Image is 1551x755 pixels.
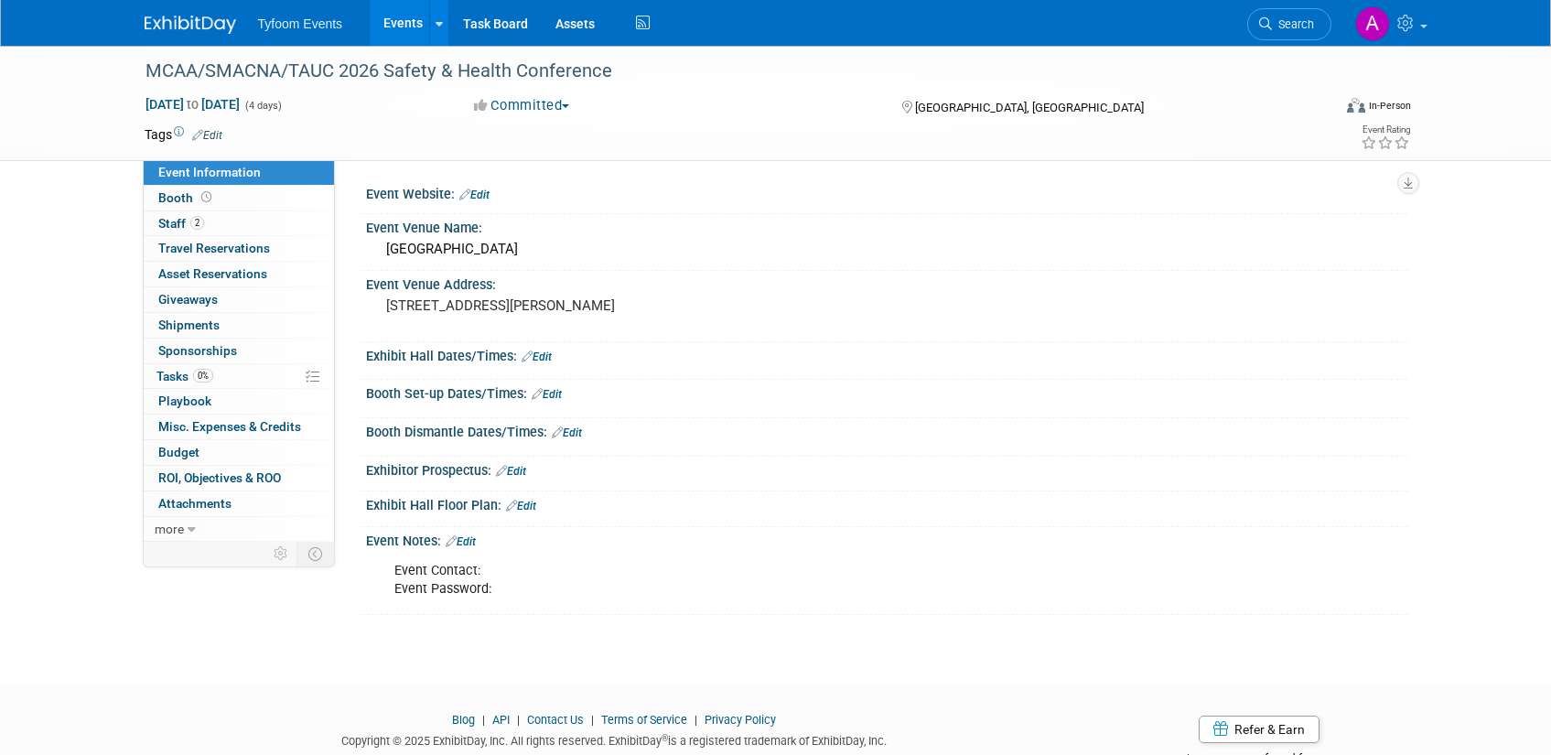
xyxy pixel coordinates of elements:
[1199,716,1319,743] a: Refer & Earn
[1347,98,1365,113] img: Format-Inperson.png
[366,457,1407,480] div: Exhibitor Prospectus:
[366,527,1407,551] div: Event Notes:
[258,16,343,31] span: Tyfoom Events
[158,445,199,459] span: Budget
[158,343,237,358] span: Sponsorships
[496,465,526,478] a: Edit
[1355,6,1390,41] img: Angie Nichols
[452,713,475,727] a: Blog
[158,241,270,255] span: Travel Reservations
[144,160,334,185] a: Event Information
[468,96,576,115] button: Committed
[366,342,1407,366] div: Exhibit Hall Dates/Times:
[690,713,702,727] span: |
[506,500,536,512] a: Edit
[156,369,213,383] span: Tasks
[366,380,1407,404] div: Booth Set-up Dates/Times:
[158,216,204,231] span: Staff
[158,266,267,281] span: Asset Reservations
[446,535,476,548] a: Edit
[155,522,184,536] span: more
[145,728,1085,750] div: Copyright © 2025 ExhibitDay, Inc. All rights reserved. ExhibitDay is a registered trademark of Ex...
[478,713,490,727] span: |
[366,491,1407,515] div: Exhibit Hall Floor Plan:
[601,713,687,727] a: Terms of Service
[382,553,1206,608] div: Event Contact: Event Password:
[145,125,222,144] td: Tags
[158,190,215,205] span: Booth
[380,235,1394,264] div: [GEOGRAPHIC_DATA]
[184,97,201,112] span: to
[532,388,562,401] a: Edit
[144,440,334,465] a: Budget
[1247,8,1331,40] a: Search
[144,287,334,312] a: Giveaways
[144,466,334,491] a: ROI, Objectives & ROO
[366,418,1407,442] div: Booth Dismantle Dates/Times:
[296,542,334,566] td: Toggle Event Tabs
[527,713,584,727] a: Contact Us
[139,55,1304,88] div: MCAA/SMACNA/TAUC 2026 Safety & Health Conference
[915,101,1144,114] span: [GEOGRAPHIC_DATA], [GEOGRAPHIC_DATA]
[158,394,211,408] span: Playbook
[243,100,282,112] span: (4 days)
[158,165,261,179] span: Event Information
[192,129,222,142] a: Edit
[492,713,510,727] a: API
[190,216,204,230] span: 2
[198,190,215,204] span: Booth not reserved yet
[705,713,776,727] a: Privacy Policy
[1368,99,1411,113] div: In-Person
[366,180,1407,204] div: Event Website:
[144,339,334,363] a: Sponsorships
[1223,95,1412,123] div: Event Format
[144,211,334,236] a: Staff2
[145,96,241,113] span: [DATE] [DATE]
[1361,125,1410,135] div: Event Rating
[522,351,552,363] a: Edit
[144,313,334,338] a: Shipments
[158,496,232,511] span: Attachments
[265,542,297,566] td: Personalize Event Tab Strip
[144,236,334,261] a: Travel Reservations
[144,491,334,516] a: Attachments
[459,189,490,201] a: Edit
[386,297,780,314] pre: [STREET_ADDRESS][PERSON_NAME]
[144,262,334,286] a: Asset Reservations
[366,214,1407,237] div: Event Venue Name:
[552,426,582,439] a: Edit
[144,364,334,389] a: Tasks0%
[193,369,213,383] span: 0%
[144,186,334,210] a: Booth
[158,318,220,332] span: Shipments
[144,517,334,542] a: more
[158,292,218,307] span: Giveaways
[158,470,281,485] span: ROI, Objectives & ROO
[158,419,301,434] span: Misc. Expenses & Credits
[366,271,1407,294] div: Event Venue Address:
[662,733,668,743] sup: ®
[144,389,334,414] a: Playbook
[512,713,524,727] span: |
[1272,17,1314,31] span: Search
[587,713,598,727] span: |
[144,415,334,439] a: Misc. Expenses & Credits
[145,16,236,34] img: ExhibitDay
